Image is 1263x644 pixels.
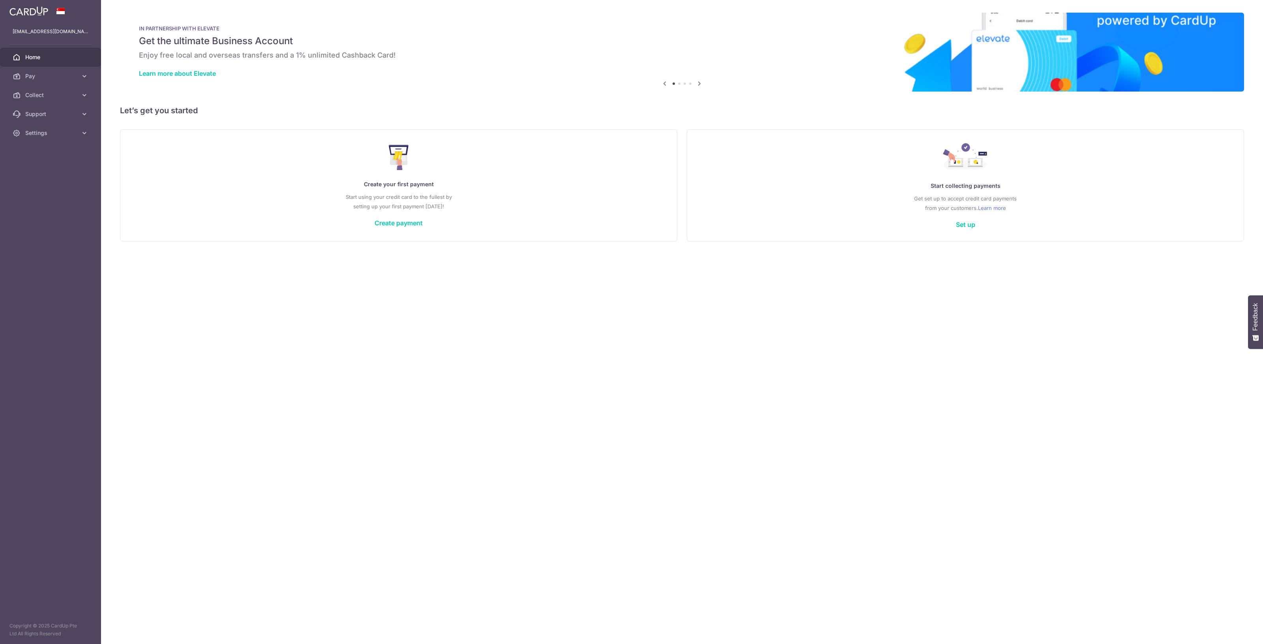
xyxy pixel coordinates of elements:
[13,28,88,36] p: [EMAIL_ADDRESS][DOMAIN_NAME]
[136,192,661,211] p: Start using your credit card to the fullest by setting up your first payment [DATE]!
[139,25,1225,32] p: IN PARTNERSHIP WITH ELEVATE
[139,51,1225,60] h6: Enjoy free local and overseas transfers and a 1% unlimited Cashback Card!
[120,13,1244,92] img: Renovation banner
[25,110,77,118] span: Support
[956,221,975,228] a: Set up
[389,145,409,170] img: Make Payment
[25,72,77,80] span: Pay
[25,91,77,99] span: Collect
[943,143,988,172] img: Collect Payment
[703,181,1228,191] p: Start collecting payments
[978,203,1006,213] a: Learn more
[25,53,77,61] span: Home
[703,194,1228,213] p: Get set up to accept credit card payments from your customers.
[139,69,216,77] a: Learn more about Elevate
[9,6,48,16] img: CardUp
[375,219,423,227] a: Create payment
[120,104,1244,117] h5: Let’s get you started
[1248,295,1263,349] button: Feedback - Show survey
[136,180,661,189] p: Create your first payment
[139,35,1225,47] h5: Get the ultimate Business Account
[25,129,77,137] span: Settings
[1252,303,1259,331] span: Feedback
